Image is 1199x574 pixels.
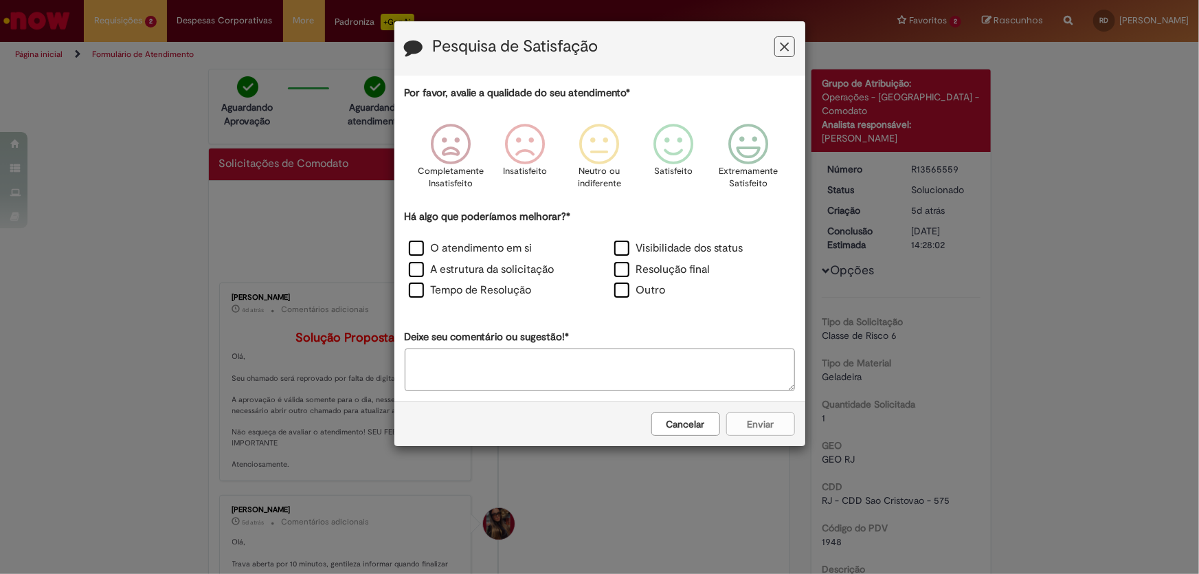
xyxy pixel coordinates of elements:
label: Outro [614,283,666,298]
div: Insatisfeito [490,113,560,208]
p: Extremamente Satisfeito [719,165,778,190]
div: Neutro ou indiferente [564,113,634,208]
label: Deixe seu comentário ou sugestão!* [405,330,570,344]
div: Completamente Insatisfeito [416,113,486,208]
label: O atendimento em si [409,241,533,256]
p: Completamente Insatisfeito [418,165,484,190]
label: Resolução final [614,262,710,278]
p: Insatisfeito [503,165,547,178]
div: Extremamente Satisfeito [713,113,783,208]
p: Neutro ou indiferente [574,165,624,190]
label: Visibilidade dos status [614,241,743,256]
div: Satisfeito [639,113,709,208]
label: Tempo de Resolução [409,283,532,298]
label: Pesquisa de Satisfação [433,38,598,56]
label: Por favor, avalie a qualidade do seu atendimento* [405,86,631,100]
button: Cancelar [651,412,720,436]
div: Há algo que poderíamos melhorar?* [405,210,795,302]
p: Satisfeito [655,165,693,178]
label: A estrutura da solicitação [409,262,554,278]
